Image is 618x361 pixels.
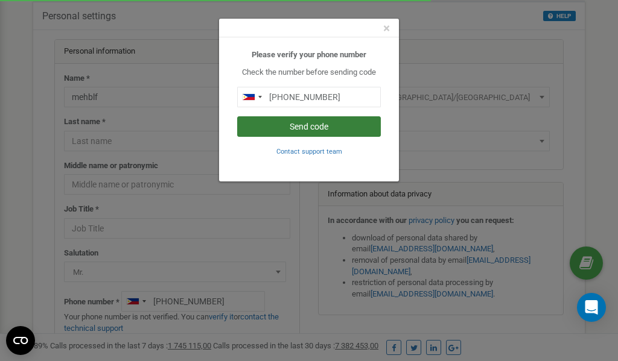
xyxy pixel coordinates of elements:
[276,148,342,155] small: Contact support team
[238,87,266,107] div: Telephone country code
[237,116,381,137] button: Send code
[252,50,366,59] b: Please verify your phone number
[237,87,381,107] input: 0905 123 4567
[577,293,606,322] div: Open Intercom Messenger
[237,67,381,78] p: Check the number before sending code
[383,21,390,36] span: ×
[276,146,342,155] a: Contact support team
[383,22,390,35] button: Close
[6,326,35,355] button: Open CMP widget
